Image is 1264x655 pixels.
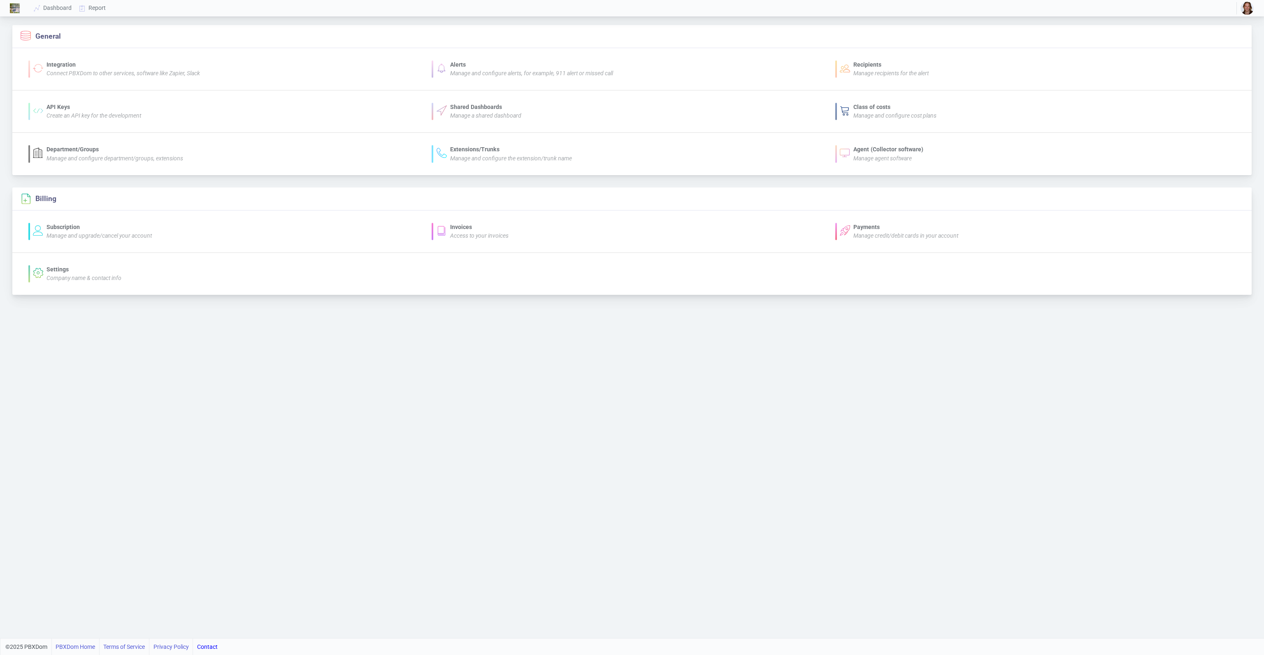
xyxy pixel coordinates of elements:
i: Manage a shared dashboard [450,112,521,119]
img: b58afa1a639c9901f0a2fe583c38e912 [1241,2,1254,15]
i: Access to your invoices [450,232,509,239]
i: Manage and configure department/groups, extensions [46,155,183,162]
div: Invoices [450,223,509,231]
div: Agent (Collector software) [853,145,923,154]
div: Payments [853,223,958,231]
div: Extensions/Trunks [450,145,572,154]
i: Manage credit/debit cards in your account [853,232,958,239]
div: Class of costs [853,103,936,111]
i: Create an API key for the development [46,112,141,119]
i: Manage recipients for the alert [853,70,929,76]
div: API Keys [46,103,141,111]
div: Settings [46,265,121,274]
i: Connect PBXDom to other services, software like Zapier, Slack [46,70,200,76]
a: PBXDom Home [56,639,95,655]
i: Company name & contact info [46,275,121,281]
i: Manage and configure alerts, for example, 911 alert or missed call [450,70,613,76]
div: ©2025 PBXDom [5,639,218,655]
div: Department/Groups [46,145,183,154]
div: Recipients [853,60,929,69]
section: General [21,31,61,42]
a: Contact [197,639,218,655]
i: Manage and upgrade/cancel your account [46,232,152,239]
a: Terms of Service [103,639,145,655]
a: Report [76,0,110,16]
div: Integration [46,60,200,69]
i: Manage agent software [853,155,912,162]
section: Billing [21,193,56,204]
i: Manage and configure the extension/trunk name [450,155,572,162]
img: Logo [10,3,20,13]
a: Dashboard [30,0,76,16]
div: Shared Dashboards [450,103,521,111]
a: Privacy Policy [153,639,189,655]
div: Alerts [450,60,613,69]
div: Subscription [46,223,152,231]
i: Manage and configure cost plans [853,112,936,119]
